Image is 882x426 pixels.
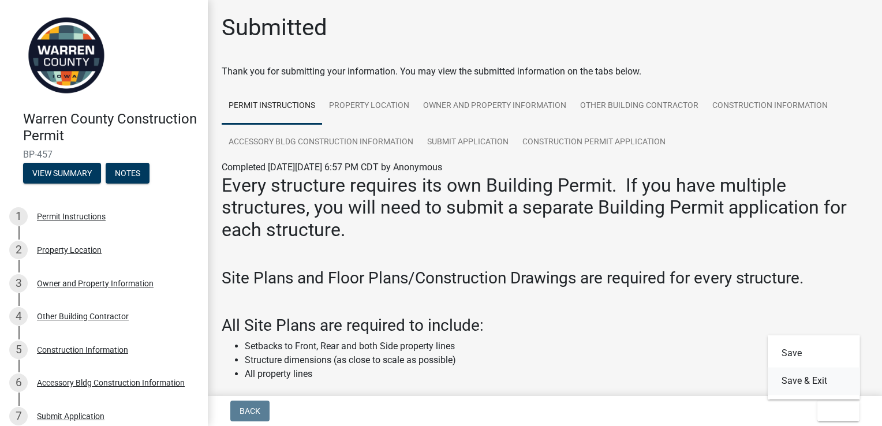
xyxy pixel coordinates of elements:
h3: All Site Plans are required to include: [222,316,868,335]
div: 3 [9,274,28,293]
div: Exit [768,335,860,399]
h3: Floor Plans/Construction Drawings are required to show: [222,390,868,410]
button: Exit [817,401,859,421]
div: Thank you for submitting your information. You may view the submitted information on the tabs below. [222,65,868,79]
wm-modal-confirm: Summary [23,169,101,178]
button: Save & Exit [768,367,860,395]
div: Accessory Bldg Construction Information [37,379,185,387]
a: Owner and Property Information [416,88,573,125]
div: 2 [9,241,28,259]
div: 4 [9,307,28,326]
a: Other Building Contractor [573,88,705,125]
span: BP-457 [23,149,185,160]
button: View Summary [23,163,101,184]
a: Construction Permit Application [515,124,672,161]
span: Completed [DATE][DATE] 6:57 PM CDT by Anonymous [222,162,442,173]
div: Submit Application [37,412,104,420]
div: Permit Instructions [37,212,106,221]
a: Submit Application [420,124,515,161]
h3: Site Plans and Floor Plans/Construction Drawings are required for every structure. [222,268,868,288]
wm-modal-confirm: Notes [106,169,150,178]
div: Property Location [37,246,102,254]
div: Owner and Property Information [37,279,154,287]
div: 7 [9,407,28,425]
li: All property lines [245,367,868,381]
div: 5 [9,341,28,359]
div: 6 [9,373,28,392]
span: Back [240,406,260,416]
h2: Every structure requires its own Building Permit. If you have multiple structures, you will need ... [222,174,868,241]
a: Construction Information [705,88,835,125]
li: Structure dimensions (as close to scale as possible) [245,353,868,367]
a: Permit Instructions [222,88,322,125]
a: Property Location [322,88,416,125]
span: Exit [827,406,843,416]
a: Accessory Bldg Construction Information [222,124,420,161]
li: Setbacks to Front, Rear and both Side property lines [245,339,868,353]
button: Notes [106,163,150,184]
div: 1 [9,207,28,226]
button: Back [230,401,270,421]
h4: Warren County Construction Permit [23,111,199,144]
button: Save [768,339,860,367]
div: Construction Information [37,346,128,354]
img: Warren County, Iowa [23,12,110,99]
h1: Submitted [222,14,327,42]
div: Other Building Contractor [37,312,129,320]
